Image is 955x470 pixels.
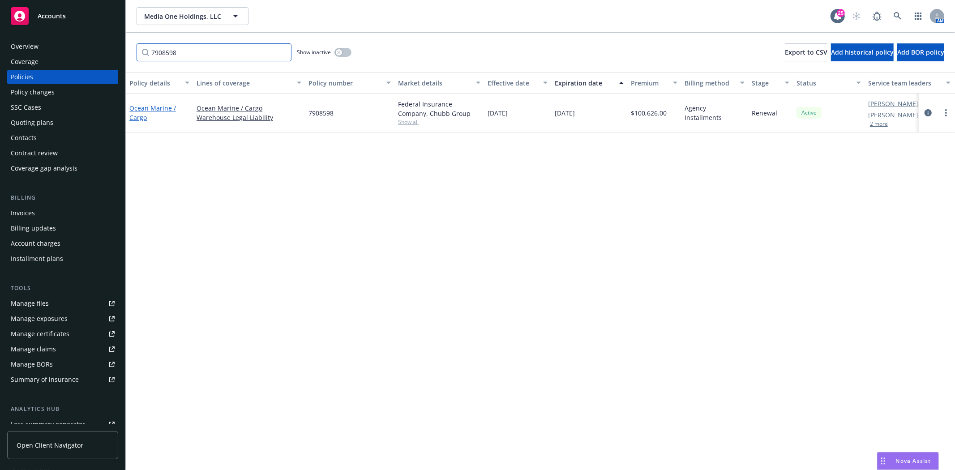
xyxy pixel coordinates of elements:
span: Media One Holdings, LLC [144,12,222,21]
a: [PERSON_NAME] [868,110,918,120]
div: Summary of insurance [11,372,79,387]
span: Show all [398,118,480,126]
a: Ocean Marine / Cargo [129,104,176,122]
a: circleInformation [923,107,934,118]
div: Overview [11,39,39,54]
a: Billing updates [7,221,118,235]
div: Coverage [11,55,39,69]
div: Coverage gap analysis [11,161,77,175]
span: $100,626.00 [631,108,667,118]
input: Filter by keyword... [137,43,291,61]
span: Nova Assist [896,457,931,465]
a: Coverage gap analysis [7,161,118,175]
button: Service team leaders [865,72,954,94]
a: Policy changes [7,85,118,99]
div: Contacts [11,131,37,145]
div: Lines of coverage [197,78,291,88]
div: Policies [11,70,33,84]
a: [PERSON_NAME] [868,99,918,108]
span: Show inactive [297,48,331,56]
div: Contract review [11,146,58,160]
a: Summary of insurance [7,372,118,387]
button: Add BOR policy [897,43,944,61]
a: Report a Bug [868,7,886,25]
a: Manage exposures [7,312,118,326]
span: Export to CSV [785,48,827,56]
div: Manage claims [11,342,56,356]
a: Manage claims [7,342,118,356]
div: Status [797,78,851,88]
a: Manage files [7,296,118,311]
div: Invoices [11,206,35,220]
div: Manage exposures [11,312,68,326]
a: Account charges [7,236,118,251]
div: Policy changes [11,85,55,99]
div: Federal Insurance Company, Chubb Group [398,99,480,118]
a: Contract review [7,146,118,160]
button: Market details [394,72,484,94]
span: Active [800,109,818,117]
a: Coverage [7,55,118,69]
div: Analytics hub [7,405,118,414]
a: Accounts [7,4,118,29]
a: Policies [7,70,118,84]
div: Manage BORs [11,357,53,372]
a: Overview [7,39,118,54]
a: Installment plans [7,252,118,266]
div: Quoting plans [11,115,53,130]
div: SSC Cases [11,100,41,115]
a: Loss summary generator [7,417,118,432]
div: Policy details [129,78,180,88]
div: Billing updates [11,221,56,235]
div: Billing [7,193,118,202]
a: Start snowing [848,7,865,25]
div: Service team leaders [868,78,941,88]
span: Add historical policy [831,48,894,56]
button: Policy number [305,72,394,94]
button: Media One Holdings, LLC [137,7,248,25]
div: Stage [752,78,779,88]
a: more [941,107,951,118]
button: Expiration date [551,72,627,94]
a: Quoting plans [7,115,118,130]
span: [DATE] [488,108,508,118]
span: Renewal [752,108,777,118]
button: Policy details [126,72,193,94]
div: Premium [631,78,668,88]
div: Tools [7,284,118,293]
span: Open Client Navigator [17,440,83,450]
a: SSC Cases [7,100,118,115]
a: Manage certificates [7,327,118,341]
button: Stage [748,72,793,94]
a: Search [889,7,907,25]
button: 2 more [870,121,888,127]
div: Account charges [11,236,60,251]
button: Nova Assist [877,452,939,470]
a: Invoices [7,206,118,220]
span: Add BOR policy [897,48,944,56]
button: Premium [627,72,681,94]
button: Add historical policy [831,43,894,61]
div: Installment plans [11,252,63,266]
div: Manage certificates [11,327,69,341]
a: Manage BORs [7,357,118,372]
button: Export to CSV [785,43,827,61]
div: Expiration date [555,78,614,88]
button: Effective date [484,72,551,94]
div: Loss summary generator [11,417,85,432]
div: Billing method [685,78,735,88]
span: [DATE] [555,108,575,118]
button: Status [793,72,865,94]
div: Drag to move [878,453,889,470]
div: Market details [398,78,471,88]
a: Contacts [7,131,118,145]
a: Switch app [909,7,927,25]
span: Agency - Installments [685,103,745,122]
a: Warehouse Legal Liability [197,113,301,122]
button: Lines of coverage [193,72,305,94]
button: Billing method [681,72,748,94]
a: Ocean Marine / Cargo [197,103,301,113]
div: Manage files [11,296,49,311]
span: Accounts [38,13,66,20]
